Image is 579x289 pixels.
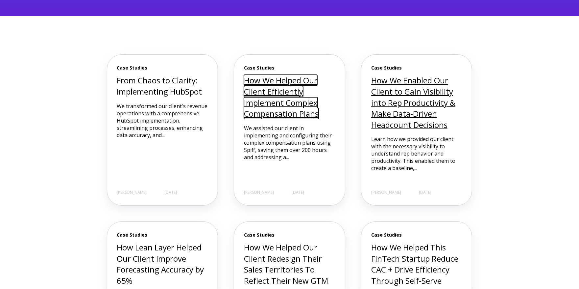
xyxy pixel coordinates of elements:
[165,190,177,195] span: [DATE]
[244,65,335,71] span: Case Studies
[244,232,335,238] span: Case Studies
[371,135,462,172] p: Learn how we provided our client with the necessary visibility to understand rep behavior and pro...
[371,65,462,71] span: Case Studies
[244,75,319,119] a: How We Helped Our Client Efficiently Implement Complex Compensation Plans
[371,75,455,130] a: How We Enabled Our Client to Gain Visibility into Rep Productivity & Make Data-Driven Headcount D...
[292,190,304,195] span: [DATE]
[117,242,204,286] a: How Lean Layer Helped Our Client Improve Forecasting Accuracy by 65%
[117,75,202,97] a: From Chaos to Clarity: Implementing HubSpot
[117,232,208,238] span: Case Studies
[117,102,208,139] p: We transformed our client's revenue operations with a comprehensive HubSpot implementation, strea...
[371,232,462,238] span: Case Studies
[117,65,208,71] span: Case Studies
[244,190,274,195] span: [PERSON_NAME]
[117,190,147,195] span: [PERSON_NAME]
[371,190,401,195] span: [PERSON_NAME]
[244,125,335,161] p: We assisted our client in implementing and configuring their complex compensation plans using Spi...
[419,190,431,195] span: [DATE]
